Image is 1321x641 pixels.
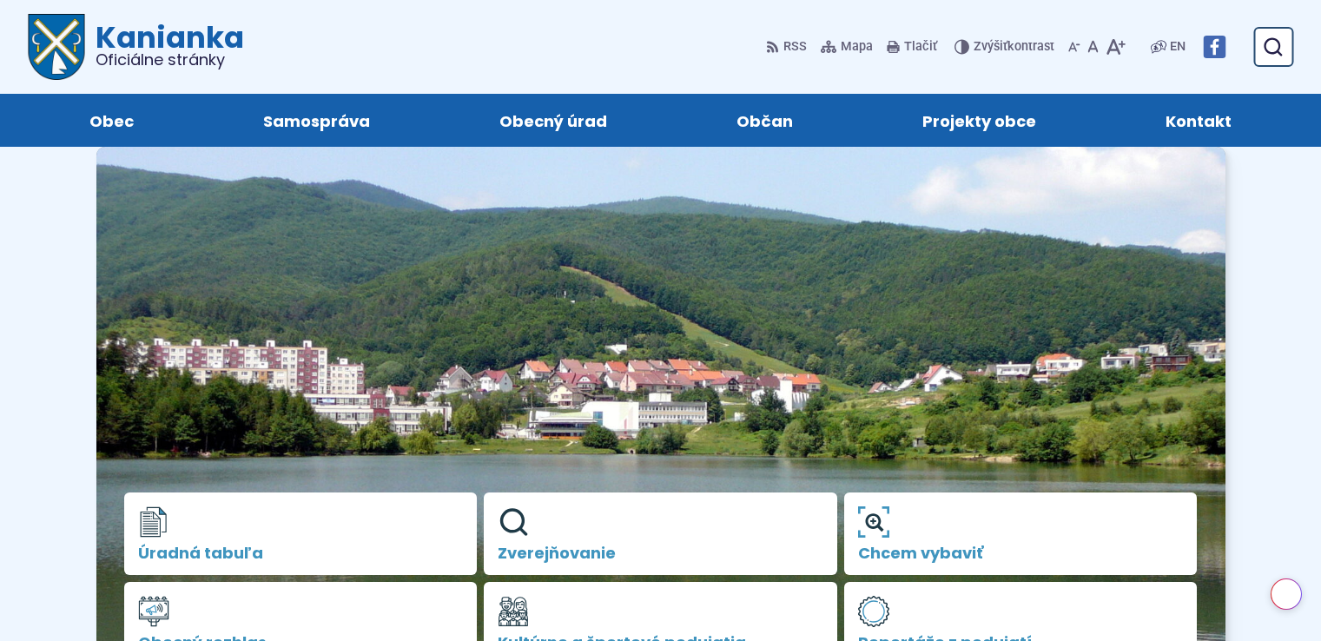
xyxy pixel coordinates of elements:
a: Obec [42,94,181,147]
span: EN [1170,36,1186,57]
span: Tlačiť [904,40,937,55]
button: Tlačiť [883,29,941,65]
span: Oficiálne stránky [96,52,244,68]
a: Občan [690,94,841,147]
span: Obec [89,94,134,147]
a: Mapa [817,29,876,65]
span: Chcem vybaviť [858,545,1184,562]
span: Úradná tabuľa [138,545,464,562]
span: kontrast [974,40,1054,55]
a: Zverejňovanie [484,492,837,576]
span: Projekty obce [922,94,1036,147]
a: Kontakt [1119,94,1279,147]
span: Kontakt [1166,94,1232,147]
span: Samospráva [263,94,370,147]
img: Prejsť na Facebook stránku [1203,36,1225,58]
span: Zverejňovanie [498,545,823,562]
span: Zvýšiť [974,39,1007,54]
a: Obecný úrad [452,94,654,147]
button: Nastaviť pôvodnú veľkosť písma [1084,29,1102,65]
a: Úradná tabuľa [124,492,478,576]
span: RSS [783,36,807,57]
h1: Kanianka [85,23,244,68]
a: Logo Kanianka, prejsť na domovskú stránku. [28,14,244,80]
a: RSS [766,29,810,65]
a: Chcem vybaviť [844,492,1198,576]
span: Mapa [841,36,873,57]
button: Zvýšiťkontrast [954,29,1058,65]
span: Občan [736,94,793,147]
a: EN [1166,36,1189,57]
a: Projekty obce [875,94,1084,147]
img: Prejsť na domovskú stránku [28,14,85,80]
a: Samospráva [215,94,417,147]
button: Zmenšiť veľkosť písma [1065,29,1084,65]
span: Obecný úrad [499,94,607,147]
button: Zväčšiť veľkosť písma [1102,29,1129,65]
